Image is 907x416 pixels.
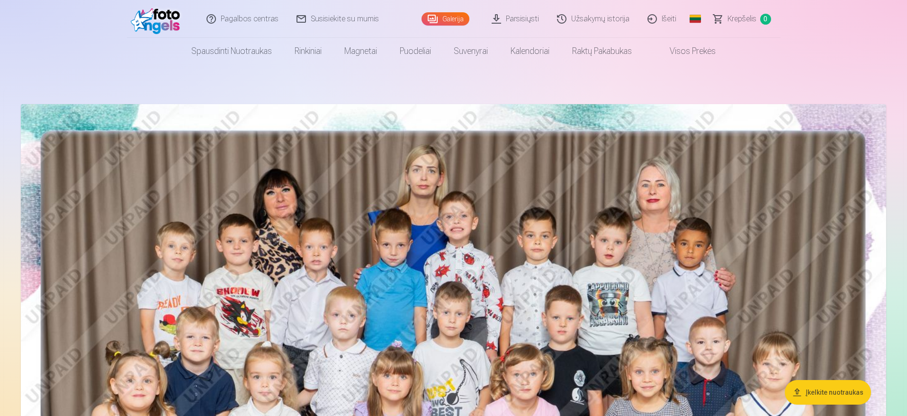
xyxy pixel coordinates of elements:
a: Suvenyrai [442,38,499,64]
a: Galerija [422,12,469,26]
span: 0 [760,14,771,25]
img: /fa2 [131,4,185,34]
a: Rinkiniai [283,38,333,64]
a: Raktų pakabukas [561,38,643,64]
a: Magnetai [333,38,388,64]
a: Spausdinti nuotraukas [180,38,283,64]
span: Krepšelis [727,13,756,25]
a: Visos prekės [643,38,727,64]
button: Įkelkite nuotraukas [785,380,871,405]
a: Kalendoriai [499,38,561,64]
a: Puodeliai [388,38,442,64]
